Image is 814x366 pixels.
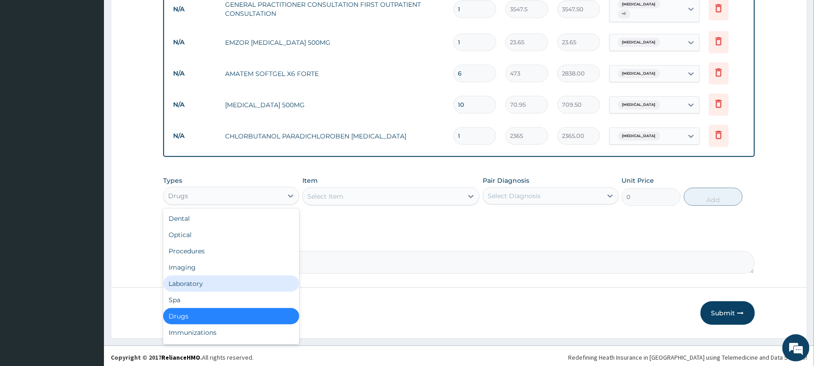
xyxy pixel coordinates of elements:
[618,38,660,47] span: [MEDICAL_DATA]
[111,353,202,361] strong: Copyright © 2017 .
[163,308,299,324] div: Drugs
[163,341,299,357] div: Others
[168,191,188,200] div: Drugs
[52,114,125,205] span: We're online!
[221,96,448,114] td: [MEDICAL_DATA] 500MG
[5,247,172,279] textarea: Type your message and hit 'Enter'
[488,191,541,200] div: Select Diagnosis
[163,227,299,243] div: Optical
[163,259,299,276] div: Imaging
[163,210,299,227] div: Dental
[169,128,221,144] td: N/A
[169,34,221,51] td: N/A
[684,188,743,206] button: Add
[163,243,299,259] div: Procedures
[163,177,182,185] label: Types
[47,51,152,62] div: Chat with us now
[169,65,221,82] td: N/A
[483,176,529,185] label: Pair Diagnosis
[221,65,448,83] td: AMATEM SOFTGEL X6 FORTE
[163,324,299,341] div: Immunizations
[163,292,299,308] div: Spa
[161,353,200,361] a: RelianceHMO
[568,353,807,362] div: Redefining Heath Insurance in [GEOGRAPHIC_DATA] using Telemedicine and Data Science!
[169,1,221,18] td: N/A
[163,276,299,292] div: Laboratory
[148,5,170,26] div: Minimize live chat window
[621,176,654,185] label: Unit Price
[618,10,630,19] span: + 1
[221,127,448,145] td: CHLORBUTANOL PARADICHLOROBEN [MEDICAL_DATA]
[618,132,660,141] span: [MEDICAL_DATA]
[302,176,318,185] label: Item
[307,192,343,201] div: Select Item
[618,100,660,109] span: [MEDICAL_DATA]
[701,301,755,325] button: Submit
[17,45,37,68] img: d_794563401_company_1708531726252_794563401
[163,238,754,246] label: Comment
[618,69,660,78] span: [MEDICAL_DATA]
[221,33,448,52] td: EMZOR [MEDICAL_DATA] 500MG
[169,96,221,113] td: N/A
